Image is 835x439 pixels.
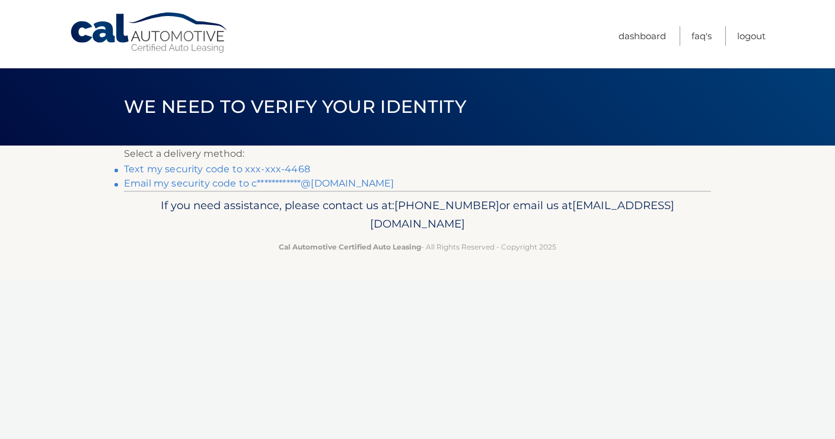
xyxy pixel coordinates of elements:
[619,26,666,46] a: Dashboard
[691,26,712,46] a: FAQ's
[737,26,766,46] a: Logout
[124,96,466,118] span: We need to verify your identity
[69,12,230,54] a: Cal Automotive
[132,196,703,234] p: If you need assistance, please contact us at: or email us at
[124,163,310,175] a: Text my security code to xxx-xxx-4468
[279,242,421,251] strong: Cal Automotive Certified Auto Leasing
[124,146,711,162] p: Select a delivery method:
[394,198,499,212] span: [PHONE_NUMBER]
[132,241,703,253] p: - All Rights Reserved - Copyright 2025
